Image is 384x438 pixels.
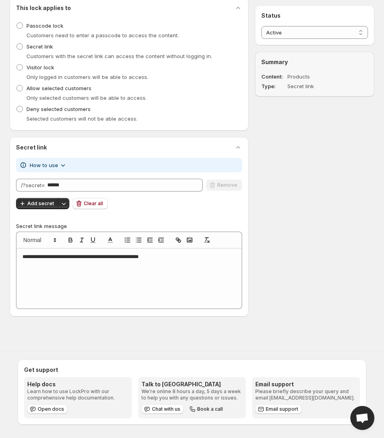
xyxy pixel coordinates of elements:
h3: Email support [255,380,357,388]
h2: Status [261,12,368,20]
span: Visitor lock [26,64,54,71]
span: Allow selected customers [26,85,91,91]
span: Email support [266,406,298,412]
span: Only selected customers will be able to access. [26,95,147,101]
button: Book a call [187,404,226,414]
h2: This lock applies to [16,4,71,12]
p: Please briefly describe your query and email [EMAIL_ADDRESS][DOMAIN_NAME]. [255,388,357,401]
h2: Summary [261,58,368,66]
h3: Talk to [GEOGRAPHIC_DATA] [141,380,243,388]
button: Chat with us [141,404,184,414]
dd: Secret link [287,82,346,90]
span: Deny selected customers [26,106,91,112]
span: Only logged in customers will be able to access. [26,74,148,80]
p: We're online 8 hours a day, 5 days a week to help you with any questions or issues. [141,388,243,401]
p: Learn how to use LockPro with our comprehensive help documentation. [27,388,129,401]
span: /?secret= [21,182,45,188]
a: Email support [255,404,301,414]
span: Customers with the secret link can access the content without logging in. [26,53,212,59]
a: Open docs [27,404,67,414]
h2: Get support [24,366,360,374]
h3: Help docs [27,380,129,388]
span: Chat with us [152,406,180,412]
span: Open docs [38,406,64,412]
dd: Products [287,73,346,81]
button: Clear all secrets [73,198,108,209]
button: How to use [25,159,72,172]
span: How to use [30,161,58,169]
span: Passcode lock [26,22,63,29]
span: Clear all [84,200,103,207]
span: Add secret [27,200,54,207]
button: Other save actions [58,198,69,209]
span: Customers need to enter a passcode to access the content. [26,32,179,38]
span: Secret link [26,43,53,50]
button: Add secret [16,198,59,209]
h2: Secret link [16,143,47,151]
dt: Type : [261,82,286,90]
p: Secret link message [16,222,242,230]
span: Book a call [197,406,223,412]
div: Open chat [350,406,374,430]
dt: Content : [261,73,286,81]
span: Selected customers will not be able access. [26,115,137,122]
